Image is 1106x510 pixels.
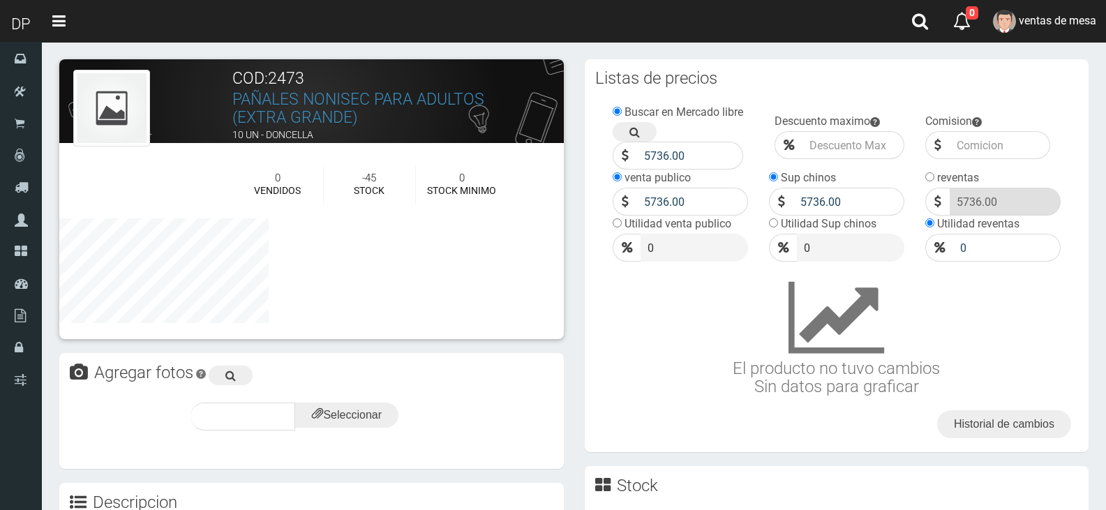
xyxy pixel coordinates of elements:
h3: El producto no tuvo cambios Sin datos para graficar [602,276,1072,396]
label: reventas [937,171,979,184]
font: 0 [459,172,465,184]
img: User Image [993,10,1016,33]
label: Utilidad venta publico [625,217,731,230]
input: Precio Sup chinos [953,234,1061,262]
a: Buscar imagen en google [209,366,253,385]
input: Comicion [950,131,1050,159]
span: ventas de mesa [1019,14,1096,27]
label: Descuento maximo [775,114,870,128]
input: Precio Venta... [637,188,748,216]
font: -45 [362,172,376,184]
span: 0 [966,6,978,20]
label: Sup chinos [781,171,836,184]
label: venta publico [625,171,691,184]
h3: Agregar fotos [94,364,193,381]
font: COD:2473 [232,69,304,88]
input: Descuento Maximo [802,131,904,159]
font: 10 UN - DONCELLA [232,129,313,140]
h3: Listas de precios [595,70,717,87]
font: VENDIDOS [254,185,301,196]
label: Utilidad reventas [937,217,1019,230]
label: Buscar en Mercado libre [625,105,743,119]
a: Historial de cambios [937,410,1071,438]
font: 0 [275,172,281,184]
input: Precio Costo... [637,142,744,170]
input: Precio Sup chinos [793,188,904,216]
input: Precio Venta... [641,234,748,262]
h3: Stock [617,477,658,494]
font: STOCK MINIMO [427,185,496,196]
font: HIGIENE [232,147,270,158]
img: foto_fondo.png [77,73,147,143]
font: STOCK [354,185,384,196]
input: Precio Sup chinos [797,234,904,262]
span: Seleccionar [312,409,382,421]
input: Precio Sup chinos [950,188,1061,216]
label: Comision [925,114,972,128]
a: Buscar precio en google [613,122,657,142]
a: PAÑALES NONISEC PARA ADULTOS (EXTRA GRANDE) [232,90,484,126]
label: Utilidad Sup chinos [781,217,876,230]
